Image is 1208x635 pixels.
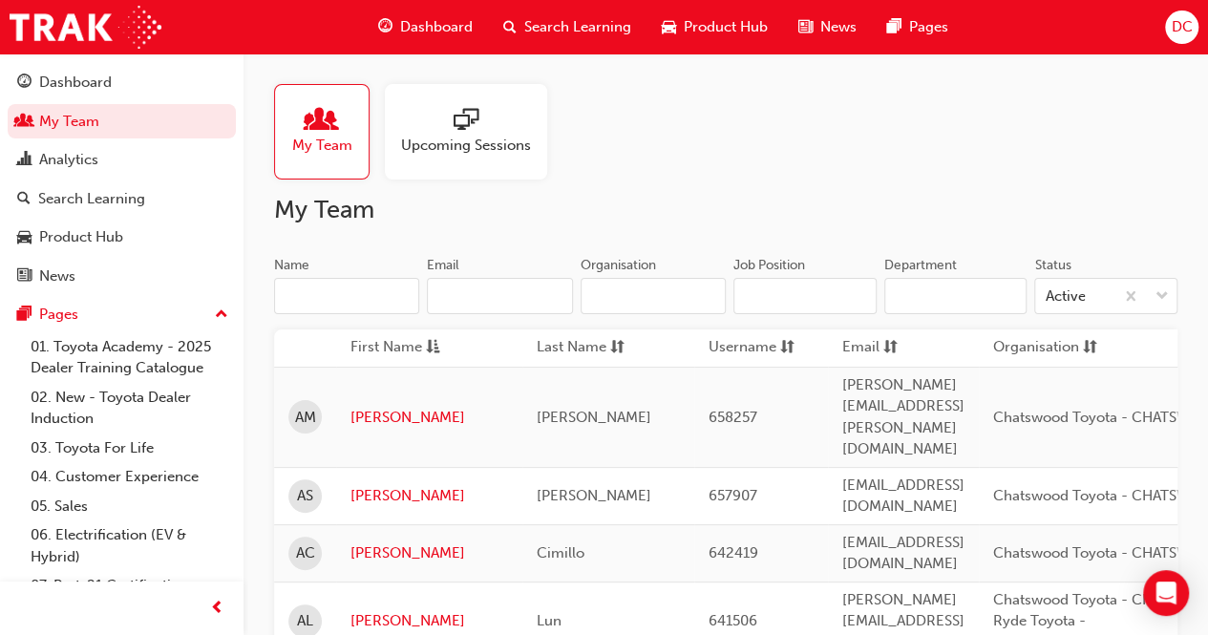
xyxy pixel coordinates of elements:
[427,278,572,314] input: Email
[17,114,32,131] span: people-icon
[842,476,964,516] span: [EMAIL_ADDRESS][DOMAIN_NAME]
[733,278,877,314] input: Job Position
[537,336,642,360] button: Last Namesorting-icon
[820,16,857,38] span: News
[274,84,385,180] a: My Team
[427,256,459,275] div: Email
[39,265,75,287] div: News
[537,409,651,426] span: [PERSON_NAME]
[537,544,584,561] span: Cimillo
[17,268,32,286] span: news-icon
[884,256,957,275] div: Department
[1143,570,1189,616] div: Open Intercom Messenger
[400,16,473,38] span: Dashboard
[297,485,313,507] span: AS
[350,407,508,429] a: [PERSON_NAME]
[488,8,646,47] a: search-iconSearch Learning
[842,336,947,360] button: Emailsorting-icon
[733,256,805,275] div: Job Position
[872,8,964,47] a: pages-iconPages
[8,104,236,139] a: My Team
[709,336,776,360] span: Username
[350,485,508,507] a: [PERSON_NAME]
[8,297,236,332] button: Pages
[842,534,964,573] span: [EMAIL_ADDRESS][DOMAIN_NAME]
[1045,286,1085,307] div: Active
[709,612,757,629] span: 641506
[8,220,236,255] a: Product Hub
[17,307,32,324] span: pages-icon
[23,571,236,601] a: 07. Parts21 Certification
[8,259,236,294] a: News
[709,544,758,561] span: 642419
[39,304,78,326] div: Pages
[610,336,625,360] span: sorting-icon
[709,487,757,504] span: 657907
[1165,11,1198,44] button: DC
[23,462,236,492] a: 04. Customer Experience
[884,278,1028,314] input: Department
[709,336,814,360] button: Usernamesorting-icon
[10,6,161,49] img: Trak
[709,409,757,426] span: 658257
[39,226,123,248] div: Product Hub
[780,336,795,360] span: sorting-icon
[503,15,517,39] span: search-icon
[537,487,651,504] span: [PERSON_NAME]
[350,336,422,360] span: First Name
[8,61,236,297] button: DashboardMy TeamAnalyticsSearch LearningProduct HubNews
[1083,336,1097,360] span: sorting-icon
[350,542,508,564] a: [PERSON_NAME]
[274,278,419,314] input: Name
[1034,256,1070,275] div: Status
[993,336,1098,360] button: Organisationsorting-icon
[581,256,656,275] div: Organisation
[23,520,236,571] a: 06. Electrification (EV & Hybrid)
[385,84,562,180] a: Upcoming Sessions
[378,15,392,39] span: guage-icon
[581,278,726,314] input: Organisation
[401,135,531,157] span: Upcoming Sessions
[274,195,1177,225] h2: My Team
[350,610,508,632] a: [PERSON_NAME]
[297,610,313,632] span: AL
[215,303,228,328] span: up-icon
[887,15,901,39] span: pages-icon
[537,612,562,629] span: Lun
[274,256,309,275] div: Name
[662,15,676,39] span: car-icon
[292,135,352,157] span: My Team
[350,336,456,360] button: First Nameasc-icon
[363,8,488,47] a: guage-iconDashboard
[783,8,872,47] a: news-iconNews
[646,8,783,47] a: car-iconProduct Hub
[295,407,316,429] span: AM
[842,336,880,360] span: Email
[23,383,236,434] a: 02. New - Toyota Dealer Induction
[23,492,236,521] a: 05. Sales
[210,597,224,621] span: prev-icon
[684,16,768,38] span: Product Hub
[426,336,440,360] span: asc-icon
[296,542,315,564] span: AC
[17,191,31,208] span: search-icon
[842,376,964,458] span: [PERSON_NAME][EMAIL_ADDRESS][PERSON_NAME][DOMAIN_NAME]
[524,16,631,38] span: Search Learning
[8,181,236,217] a: Search Learning
[993,336,1079,360] span: Organisation
[909,16,948,38] span: Pages
[23,332,236,383] a: 01. Toyota Academy - 2025 Dealer Training Catalogue
[309,108,334,135] span: people-icon
[1171,16,1192,38] span: DC
[39,72,112,94] div: Dashboard
[38,188,145,210] div: Search Learning
[798,15,813,39] span: news-icon
[17,152,32,169] span: chart-icon
[8,65,236,100] a: Dashboard
[454,108,478,135] span: sessionType_ONLINE_URL-icon
[17,74,32,92] span: guage-icon
[8,142,236,178] a: Analytics
[883,336,898,360] span: sorting-icon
